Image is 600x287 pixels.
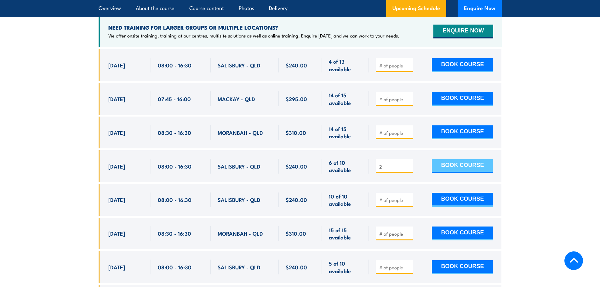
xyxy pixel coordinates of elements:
span: $240.00 [286,163,307,170]
input: # of people [379,164,411,170]
button: BOOK COURSE [432,260,493,274]
span: [DATE] [108,263,125,271]
span: $240.00 [286,263,307,271]
span: $310.00 [286,129,306,136]
input: # of people [379,96,411,102]
span: [DATE] [108,196,125,203]
span: 08:30 - 16:30 [158,129,191,136]
span: MORANBAH - QLD [218,129,263,136]
span: [DATE] [108,95,125,102]
button: BOOK COURSE [432,125,493,139]
span: $295.00 [286,95,307,102]
span: MACKAY - QLD [218,95,255,102]
span: 5 of 10 available [329,260,362,274]
span: 08:00 - 16:30 [158,163,191,170]
span: MORANBAH - QLD [218,230,263,237]
span: SALISBURY - QLD [218,196,260,203]
span: 15 of 15 available [329,226,362,241]
span: 08:00 - 16:30 [158,61,191,69]
span: [DATE] [108,163,125,170]
button: ENQUIRE NOW [433,25,493,38]
span: 14 of 15 available [329,91,362,106]
input: # of people [379,231,411,237]
button: BOOK COURSE [432,227,493,240]
span: $240.00 [286,196,307,203]
input: # of people [379,62,411,69]
span: [DATE] [108,129,125,136]
button: BOOK COURSE [432,193,493,207]
span: 07:45 - 16:00 [158,95,191,102]
span: 6 of 10 available [329,159,362,174]
span: [DATE] [108,230,125,237]
span: 4 of 13 available [329,58,362,72]
span: [DATE] [108,61,125,69]
span: 08:00 - 16:30 [158,196,191,203]
input: # of people [379,197,411,203]
span: $240.00 [286,61,307,69]
button: BOOK COURSE [432,159,493,173]
input: # of people [379,264,411,271]
span: SALISBURY - QLD [218,61,260,69]
p: We offer onsite training, training at our centres, multisite solutions as well as online training... [108,32,399,39]
span: 08:00 - 16:30 [158,263,191,271]
span: 14 of 15 available [329,125,362,140]
span: 08:30 - 16:30 [158,230,191,237]
span: SALISBURY - QLD [218,163,260,170]
span: 10 of 10 available [329,192,362,207]
span: $310.00 [286,230,306,237]
button: BOOK COURSE [432,92,493,106]
h4: NEED TRAINING FOR LARGER GROUPS OR MULTIPLE LOCATIONS? [108,24,399,31]
input: # of people [379,130,411,136]
span: SALISBURY - QLD [218,263,260,271]
button: BOOK COURSE [432,58,493,72]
